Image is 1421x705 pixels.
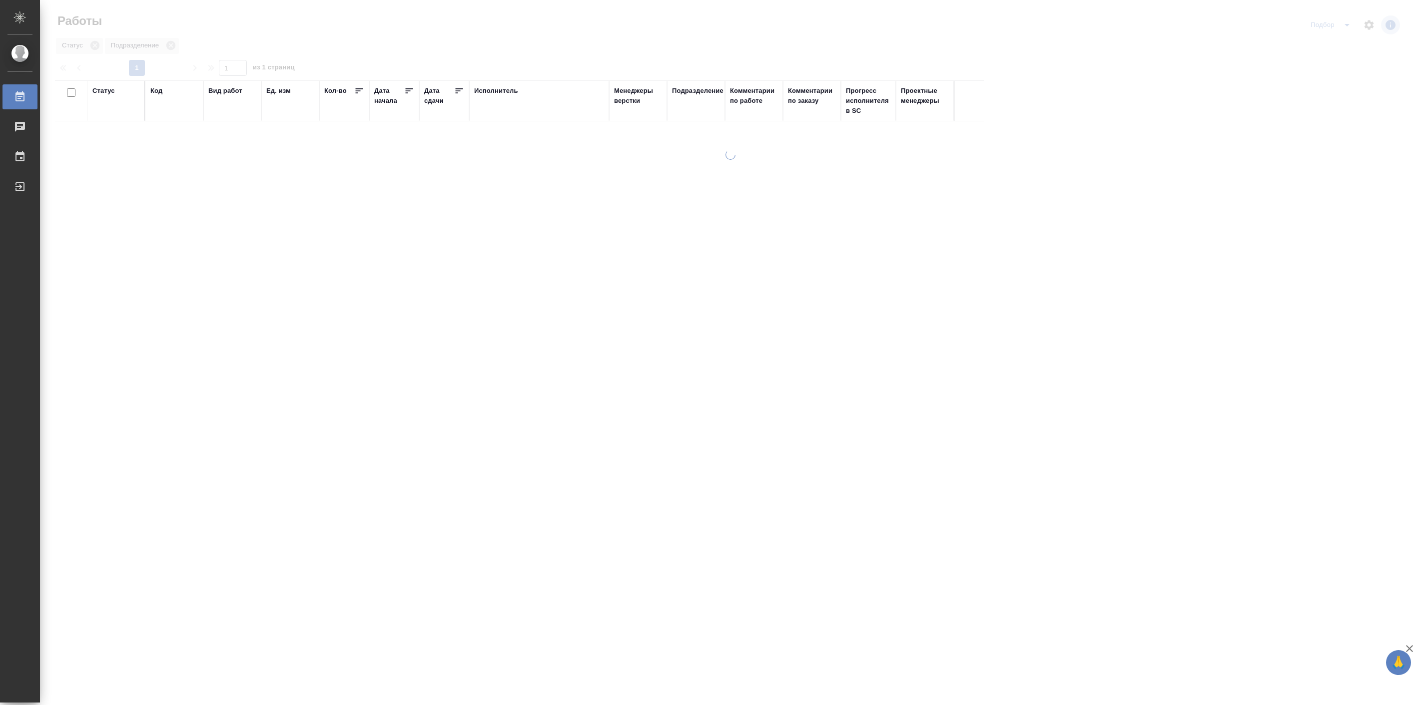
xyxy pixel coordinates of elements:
div: Прогресс исполнителя в SC [846,86,891,116]
div: Вид работ [208,86,242,96]
div: Комментарии по заказу [788,86,836,106]
div: Комментарии по работе [730,86,778,106]
div: Менеджеры верстки [614,86,662,106]
div: Проектные менеджеры [901,86,949,106]
div: Дата сдачи [424,86,454,106]
div: Исполнитель [474,86,518,96]
span: 🙏 [1390,652,1407,673]
button: 🙏 [1386,650,1411,675]
div: Дата начала [374,86,404,106]
div: Ед. изм [266,86,291,96]
div: Кол-во [324,86,347,96]
div: Подразделение [672,86,723,96]
div: Код [150,86,162,96]
div: Статус [92,86,115,96]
